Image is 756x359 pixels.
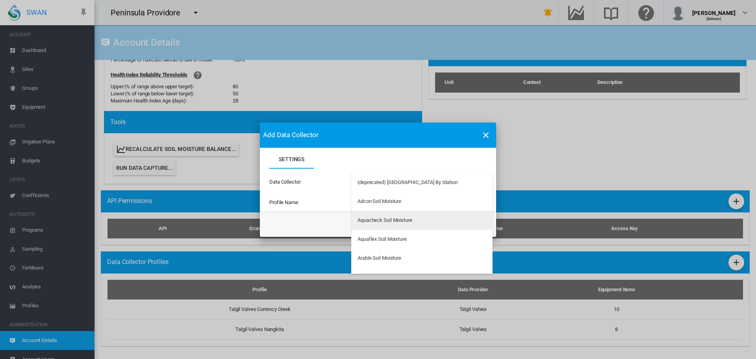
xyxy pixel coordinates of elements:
[358,273,412,281] div: Arable Weather Forecast
[358,179,458,186] div: (deprecated) [GEOGRAPHIC_DATA] By Station
[358,255,401,262] div: Arable Soil Moisture
[358,236,407,243] div: Aquaflex Soil Moisture
[358,217,412,224] div: Aquacheck Soil Moisture
[358,198,401,205] div: Adcon Soil Moisture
